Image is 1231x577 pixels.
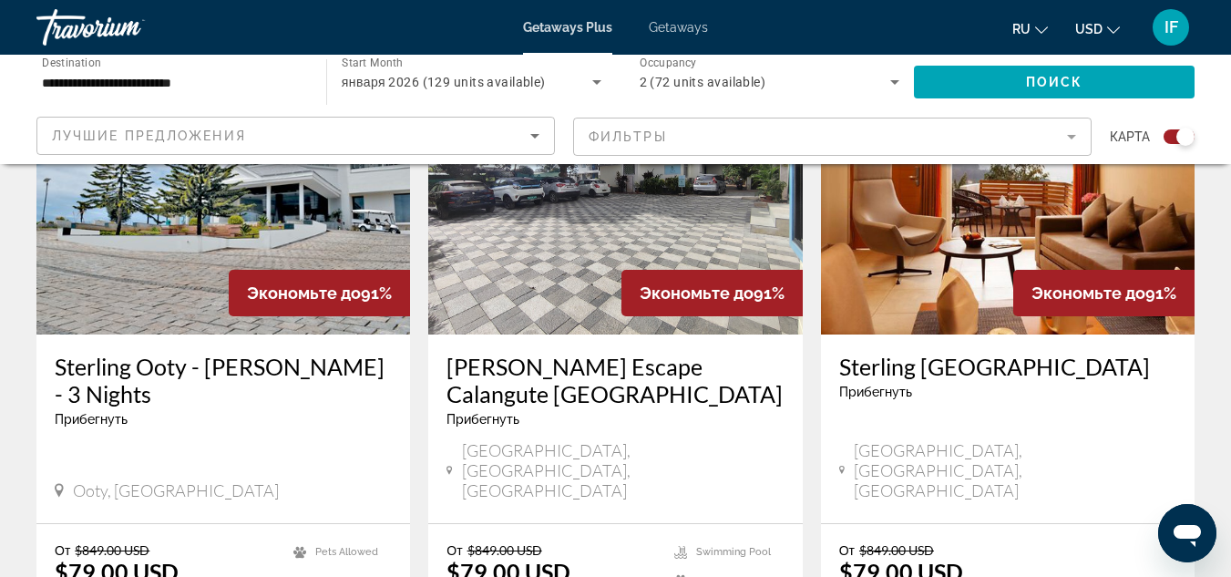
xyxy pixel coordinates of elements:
[36,4,219,51] a: Travorium
[696,546,771,558] span: Swimming Pool
[640,283,754,303] span: Экономьте до
[467,542,542,558] span: $849.00 USD
[1012,15,1048,42] button: Change language
[640,75,766,89] span: 2 (72 units available)
[914,66,1195,98] button: Поиск
[446,542,462,558] span: От
[1147,8,1195,46] button: User Menu
[55,353,392,407] a: Sterling Ooty - [PERSON_NAME] - 3 Nights
[640,57,697,69] span: Occupancy
[342,57,403,69] span: Start Month
[229,270,410,316] div: 91%
[1075,15,1120,42] button: Change currency
[1075,22,1103,36] span: USD
[75,542,149,558] span: $849.00 USD
[42,56,101,68] span: Destination
[342,75,546,89] span: января 2026 (129 units available)
[523,20,612,35] a: Getaways Plus
[428,43,802,335] img: C908E01X.jpg
[573,117,1092,157] button: Filter
[839,542,855,558] span: От
[55,412,128,427] span: Прибегнуть
[1012,22,1031,36] span: ru
[446,412,519,427] span: Прибегнуть
[1110,124,1150,149] span: карта
[446,353,784,407] a: [PERSON_NAME] Escape Calangute [GEOGRAPHIC_DATA]
[859,542,934,558] span: $849.00 USD
[73,480,279,500] span: Ooty, [GEOGRAPHIC_DATA]
[315,546,378,558] span: Pets Allowed
[839,353,1176,380] a: Sterling [GEOGRAPHIC_DATA]
[1031,283,1145,303] span: Экономьте до
[52,129,246,143] span: Лучшие предложения
[621,270,803,316] div: 91%
[839,385,912,399] span: Прибегнуть
[854,440,1176,500] span: [GEOGRAPHIC_DATA], [GEOGRAPHIC_DATA], [GEOGRAPHIC_DATA]
[52,125,539,147] mat-select: Sort by
[1013,270,1195,316] div: 91%
[462,440,785,500] span: [GEOGRAPHIC_DATA], [GEOGRAPHIC_DATA], [GEOGRAPHIC_DATA]
[1026,75,1083,89] span: Поиск
[1158,504,1216,562] iframe: Pulsante per aprire la finestra di messaggistica
[55,542,70,558] span: От
[649,20,708,35] a: Getaways
[36,43,410,335] img: 2969E01L.jpg
[821,43,1195,335] img: 3111I01X.jpg
[247,283,361,303] span: Экономьте до
[1164,18,1178,36] span: IF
